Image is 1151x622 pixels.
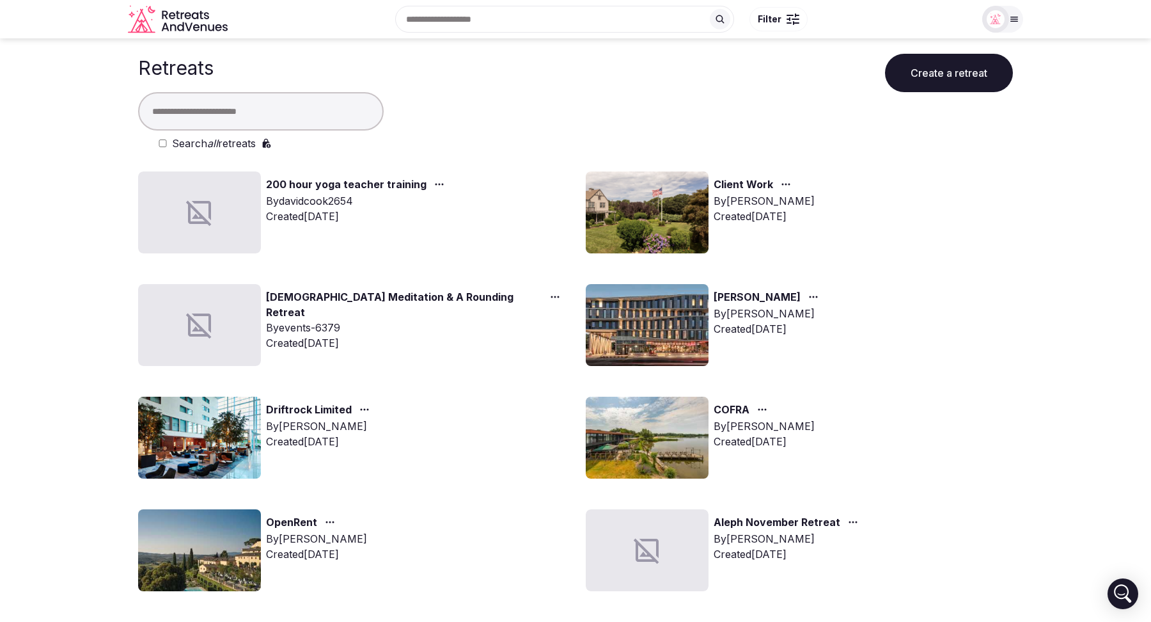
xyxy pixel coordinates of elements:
[266,514,317,531] a: OpenRent
[714,321,824,337] div: Created [DATE]
[266,193,450,209] div: By davidcook2654
[128,5,230,34] svg: Retreats and Venues company logo
[749,7,808,31] button: Filter
[1108,578,1138,609] div: Open Intercom Messenger
[207,137,218,150] em: all
[266,320,565,335] div: By events-6379
[266,289,542,320] a: [DEMOGRAPHIC_DATA] Meditation & A Rounding Retreat
[714,306,824,321] div: By [PERSON_NAME]
[758,13,781,26] span: Filter
[138,397,261,479] img: Top retreat image for the retreat: Driftrock Limited
[266,546,367,562] div: Created [DATE]
[714,514,840,531] a: Aleph November Retreat
[266,419,375,434] div: By [PERSON_NAME]
[266,209,450,224] div: Created [DATE]
[138,509,261,591] img: Top retreat image for the retreat: OpenRent
[714,434,815,449] div: Created [DATE]
[714,402,749,419] a: COFRA
[586,397,709,479] img: Top retreat image for the retreat: COFRA
[138,56,214,79] h1: Retreats
[586,171,709,253] img: Top retreat image for the retreat: Client Work
[128,5,230,34] a: Visit the homepage
[714,531,863,546] div: By [PERSON_NAME]
[266,402,352,419] a: Driftrock Limited
[266,177,427,193] a: 200 hour yoga teacher training
[714,289,801,306] a: [PERSON_NAME]
[586,284,709,366] img: Top retreat image for the retreat: Marit Lloyd
[172,136,256,151] label: Search retreats
[714,193,815,209] div: By [PERSON_NAME]
[266,434,375,449] div: Created [DATE]
[266,335,565,351] div: Created [DATE]
[987,10,1005,28] img: Matt Grant Oakes
[714,546,863,562] div: Created [DATE]
[885,54,1013,92] button: Create a retreat
[714,419,815,434] div: By [PERSON_NAME]
[266,531,367,546] div: By [PERSON_NAME]
[714,209,815,224] div: Created [DATE]
[714,177,773,193] a: Client Work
